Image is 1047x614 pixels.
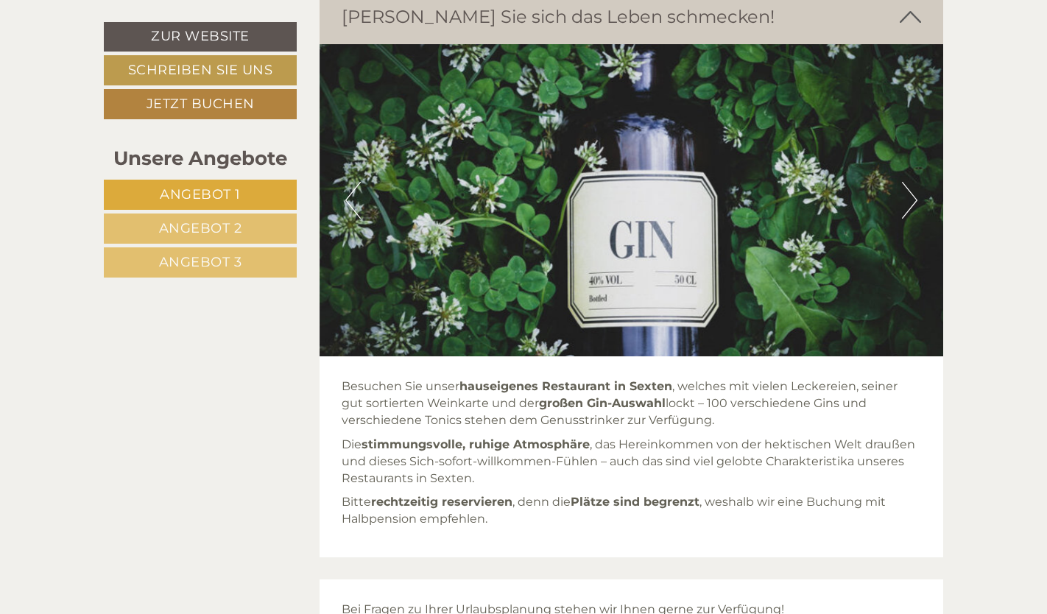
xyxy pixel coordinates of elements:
strong: stimmungsvolle, ruhige Atmosphäre [362,437,590,451]
button: Previous [345,182,361,219]
a: Schreiben Sie uns [104,55,297,85]
span: Angebot 1 [160,186,241,202]
div: [DATE] [262,11,319,36]
p: Bitte , denn die , weshalb wir eine Buchung mit Halbpension empfehlen. [342,494,922,528]
p: Die , das Hereinkommen von der hektischen Welt draußen und dieses Sich-sofort-willkommen-Fühlen –... [342,437,922,487]
small: 14:46 [22,71,264,82]
button: Next [902,182,917,219]
a: Jetzt buchen [104,89,297,119]
span: Angebot 3 [159,254,242,270]
a: Zur Website [104,22,297,52]
strong: großen Gin-Auswahl [539,396,666,410]
div: Hotel Mondschein [22,43,264,54]
span: Angebot 2 [159,220,242,236]
div: Guten Tag, wie können wir Ihnen helfen? [11,40,272,85]
strong: rechtzeitig reservieren [371,495,512,509]
strong: Plätze sind begrenzt [571,495,699,509]
strong: hauseigenes Restaurant in Sexten [459,379,672,393]
div: Unsere Angebote [104,145,297,172]
p: Besuchen Sie unser , welches mit vielen Leckereien, seiner gut sortierten Weinkarte und der lockt... [342,378,922,429]
button: Senden [473,384,580,414]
